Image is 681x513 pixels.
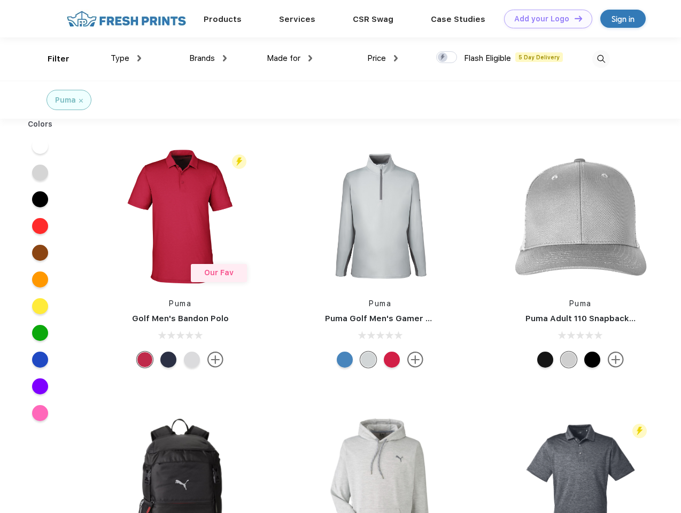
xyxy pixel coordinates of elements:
img: more.svg [407,352,423,368]
span: Brands [189,53,215,63]
span: Type [111,53,129,63]
img: desktop_search.svg [592,50,610,68]
a: Sign in [600,10,646,28]
img: flash_active_toggle.svg [232,154,246,169]
img: DT [575,15,582,21]
img: more.svg [207,352,223,368]
a: Services [279,14,315,24]
img: func=resize&h=266 [309,145,451,287]
a: Puma [569,299,592,308]
div: Ski Patrol [137,352,153,368]
a: Products [204,14,242,24]
img: dropdown.png [137,55,141,61]
div: Filter [48,53,69,65]
div: Sign in [612,13,634,25]
span: Our Fav [204,268,234,277]
img: func=resize&h=266 [509,145,652,287]
div: Ski Patrol [384,352,400,368]
a: Golf Men's Bandon Polo [132,314,229,323]
a: Puma Golf Men's Gamer Golf Quarter-Zip [325,314,494,323]
div: Bright Cobalt [337,352,353,368]
img: fo%20logo%202.webp [64,10,189,28]
div: Pma Blk Pma Blk [584,352,600,368]
div: Navy Blazer [160,352,176,368]
img: flash_active_toggle.svg [632,424,647,438]
a: Puma [169,299,191,308]
div: High Rise [184,352,200,368]
span: Made for [267,53,300,63]
a: Puma [369,299,391,308]
img: more.svg [608,352,624,368]
a: CSR Swag [353,14,393,24]
span: Price [367,53,386,63]
img: dropdown.png [223,55,227,61]
span: 5 Day Delivery [515,52,563,62]
div: Pma Blk with Pma Blk [537,352,553,368]
img: func=resize&h=266 [109,145,251,287]
div: High Rise [360,352,376,368]
span: Flash Eligible [464,53,511,63]
div: Colors [20,119,61,130]
div: Puma [55,95,76,106]
div: Quarry Brt Whit [561,352,577,368]
div: Add your Logo [514,14,569,24]
img: dropdown.png [394,55,398,61]
img: filter_cancel.svg [79,99,83,103]
img: dropdown.png [308,55,312,61]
